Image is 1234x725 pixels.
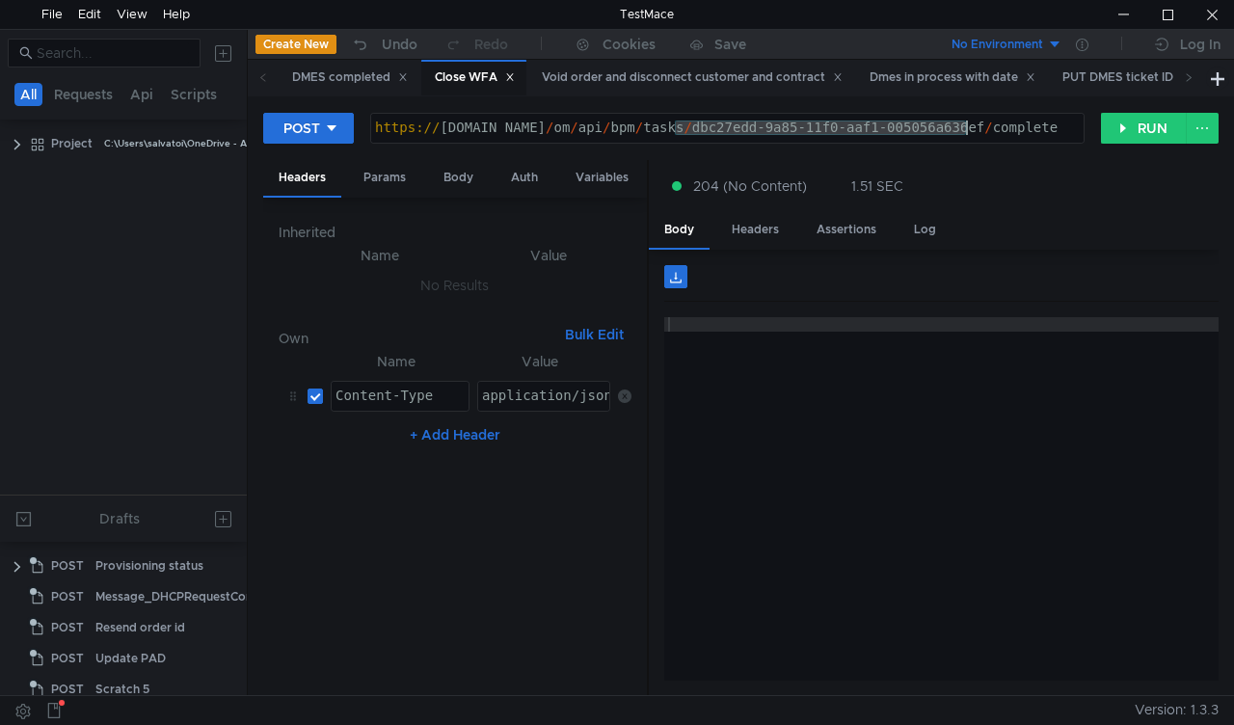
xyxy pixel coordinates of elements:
[1101,113,1187,144] button: RUN
[95,613,185,642] div: Resend order id
[14,83,42,106] button: All
[51,613,84,642] span: POST
[557,323,631,346] button: Bulk Edit
[714,38,746,51] div: Save
[851,177,903,195] div: 1.51 SEC
[51,582,84,611] span: POST
[279,327,557,350] h6: Own
[292,67,408,88] div: DMES completed
[474,33,508,56] div: Redo
[466,244,631,267] th: Value
[1135,696,1219,724] span: Version: 1.3.3
[124,83,159,106] button: Api
[51,129,93,158] div: Project
[263,160,341,198] div: Headers
[336,30,431,59] button: Undo
[428,160,489,196] div: Body
[435,67,515,88] div: Close WFA
[928,29,1062,60] button: No Environment
[899,212,952,248] div: Log
[348,160,421,196] div: Params
[560,160,644,196] div: Variables
[165,83,223,106] button: Scripts
[37,42,189,64] input: Search...
[1180,33,1221,56] div: Log In
[294,244,466,267] th: Name
[420,277,489,294] nz-embed-empty: No Results
[649,212,710,250] div: Body
[496,160,553,196] div: Auth
[402,423,508,446] button: + Add Header
[95,582,293,611] div: Message_DHCPRequestCompleted
[801,212,892,248] div: Assertions
[95,675,149,704] div: Scratch 5
[279,221,631,244] h6: Inherited
[95,644,166,673] div: Update PAD
[283,118,320,139] div: POST
[263,113,354,144] button: POST
[51,644,84,673] span: POST
[952,36,1043,54] div: No Environment
[603,33,656,56] div: Cookies
[870,67,1035,88] div: Dmes in process with date
[104,129,495,158] div: C:\Users\salvatoi\OneDrive - AMDOCS\Backup Folders\Documents\testmace\Project
[51,551,84,580] span: POST
[95,551,203,580] div: Provisioning status
[542,67,843,88] div: Void order and disconnect customer and contract
[1062,67,1191,88] div: PUT DMES ticket ID
[716,212,794,248] div: Headers
[382,33,417,56] div: Undo
[51,675,84,704] span: POST
[255,35,336,54] button: Create New
[431,30,522,59] button: Redo
[48,83,119,106] button: Requests
[693,175,807,197] span: 204 (No Content)
[99,507,140,530] div: Drafts
[323,350,469,373] th: Name
[469,350,610,373] th: Value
